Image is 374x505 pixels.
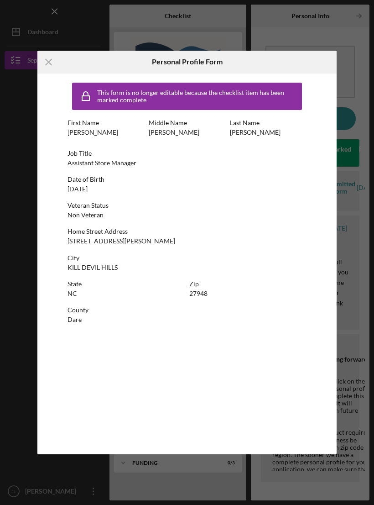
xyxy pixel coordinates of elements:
[68,185,88,193] div: [DATE]
[68,176,307,183] div: Date of Birth
[68,150,307,157] div: Job Title
[68,264,118,271] div: KILL DEVIL HILLS
[149,129,199,136] div: [PERSON_NAME]
[68,237,175,245] div: [STREET_ADDRESS][PERSON_NAME]
[68,306,307,314] div: County
[149,119,225,126] div: Middle Name
[68,211,104,219] div: Non Veteran
[152,58,223,66] h6: Personal Profile Form
[68,129,118,136] div: [PERSON_NAME]
[68,228,307,235] div: Home Street Address
[68,254,307,262] div: City
[97,89,300,104] div: This form is no longer editable because the checklist item has been marked complete
[68,280,185,288] div: State
[68,119,144,126] div: First Name
[68,290,77,297] div: NC
[230,119,306,126] div: Last Name
[230,129,280,136] div: [PERSON_NAME]
[189,290,208,297] div: 27948
[68,202,307,209] div: Veteran Status
[189,280,306,288] div: Zip
[68,159,136,167] div: Assistant Store Manager
[68,316,82,323] div: Dare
